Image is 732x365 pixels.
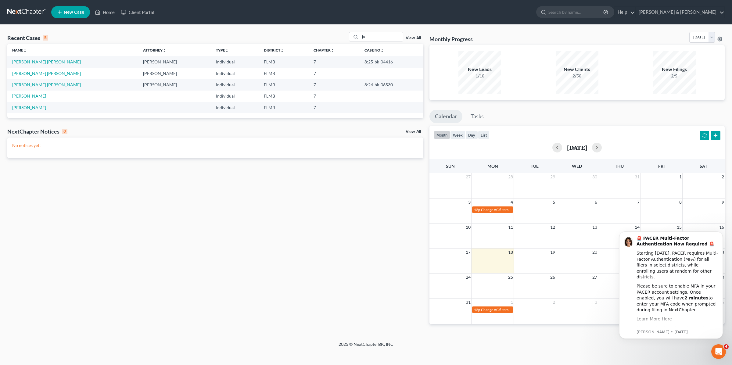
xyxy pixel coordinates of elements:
[331,49,334,52] i: unfold_more
[679,199,682,206] span: 8
[594,199,598,206] span: 6
[615,163,624,169] span: Thu
[309,102,360,113] td: 7
[12,48,27,52] a: Nameunfold_more
[679,173,682,181] span: 1
[465,110,489,123] a: Tasks
[550,173,556,181] span: 29
[458,73,501,79] div: 1/10
[615,7,635,18] a: Help
[508,274,514,281] span: 25
[280,49,284,52] i: unfold_more
[653,73,696,79] div: 2/5
[12,59,81,64] a: [PERSON_NAME] [PERSON_NAME]
[481,307,508,312] span: Change AC filters
[429,35,473,43] h3: Monthly Progress
[225,49,229,52] i: unfold_more
[309,56,360,67] td: 7
[548,6,604,18] input: Search by name...
[92,7,118,18] a: Home
[478,131,490,139] button: list
[12,105,46,110] a: [PERSON_NAME]
[700,163,707,169] span: Sat
[211,68,259,79] td: Individual
[12,93,46,98] a: [PERSON_NAME]
[259,56,309,67] td: FLMB
[458,66,501,73] div: New Leads
[259,102,309,113] td: FLMB
[508,249,514,256] span: 18
[556,66,598,73] div: New Clients
[364,48,384,52] a: Case Nounfold_more
[12,71,81,76] a: [PERSON_NAME] [PERSON_NAME]
[610,222,732,349] iframe: Intercom notifications message
[465,299,471,306] span: 31
[550,224,556,231] span: 12
[592,224,598,231] span: 13
[23,49,27,52] i: unfold_more
[434,131,450,139] button: month
[465,224,471,231] span: 10
[309,91,360,102] td: 7
[556,73,598,79] div: 2/50
[138,68,211,79] td: [PERSON_NAME]
[264,48,284,52] a: Districtunfold_more
[138,56,211,67] td: [PERSON_NAME]
[314,48,334,52] a: Chapterunfold_more
[721,199,725,206] span: 9
[192,341,540,352] div: 2025 © NextChapterBK, INC
[508,173,514,181] span: 28
[468,199,471,206] span: 3
[360,79,423,90] td: 8:24-bk-06530
[43,35,48,41] div: 5
[450,131,465,139] button: week
[211,102,259,113] td: Individual
[724,344,729,349] span: 4
[653,66,696,73] div: New Filings
[592,249,598,256] span: 20
[465,131,478,139] button: day
[211,56,259,67] td: Individual
[634,173,640,181] span: 31
[487,163,498,169] span: Mon
[7,128,67,135] div: NextChapter Notices
[163,49,166,52] i: unfold_more
[510,299,514,306] span: 1
[64,10,84,15] span: New Case
[138,79,211,90] td: [PERSON_NAME]
[637,199,640,206] span: 7
[552,199,556,206] span: 5
[360,56,423,67] td: 8:25-bk-04416
[550,274,556,281] span: 26
[12,142,418,149] p: No notices yet!
[481,207,508,212] span: Change AC filters
[636,7,724,18] a: [PERSON_NAME] & [PERSON_NAME]
[406,36,421,40] a: View All
[211,91,259,102] td: Individual
[62,129,67,134] div: 0
[658,163,665,169] span: Fri
[465,249,471,256] span: 17
[446,163,455,169] span: Sun
[465,274,471,281] span: 24
[309,79,360,90] td: 7
[711,344,726,359] iframe: Intercom live chat
[594,299,598,306] span: 3
[465,173,471,181] span: 27
[510,199,514,206] span: 4
[567,144,587,151] h2: [DATE]
[259,79,309,90] td: FLMB
[474,307,480,312] span: 12p
[592,173,598,181] span: 30
[259,68,309,79] td: FLMB
[406,130,421,134] a: View All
